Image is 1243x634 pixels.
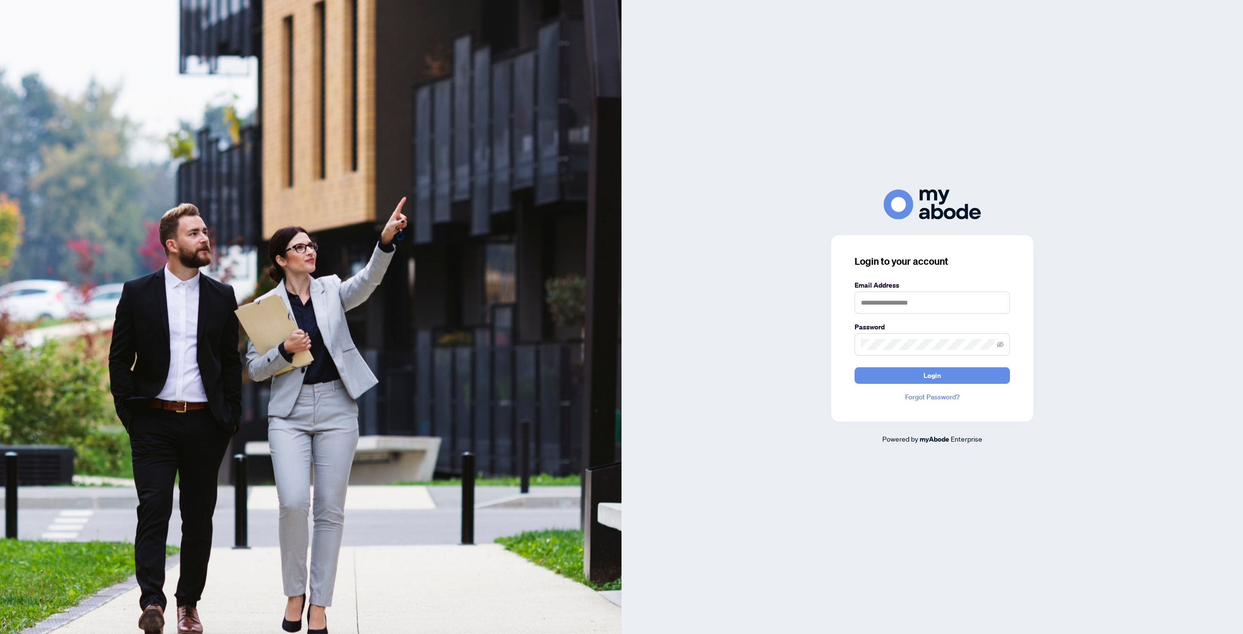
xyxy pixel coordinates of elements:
a: myAbode [920,434,949,445]
h3: Login to your account [855,255,1010,268]
span: Login [924,368,941,383]
span: Enterprise [951,434,982,443]
span: eye-invisible [997,341,1004,348]
img: ma-logo [884,189,981,219]
label: Password [855,322,1010,332]
label: Email Address [855,280,1010,291]
button: Login [855,367,1010,384]
span: Powered by [882,434,918,443]
a: Forgot Password? [855,392,1010,402]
